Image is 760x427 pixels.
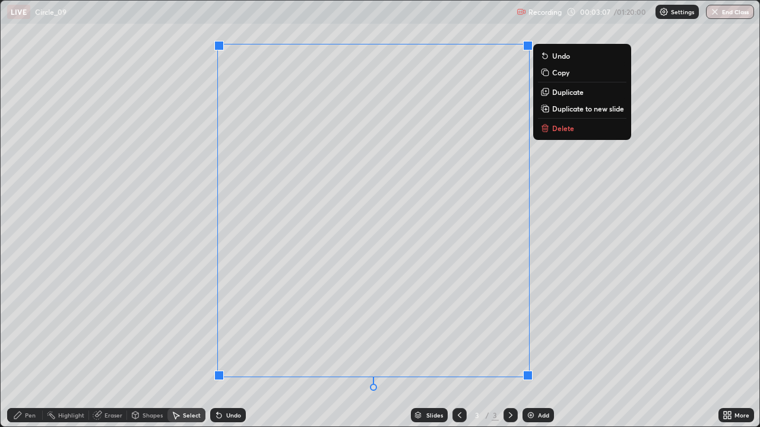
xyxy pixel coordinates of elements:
div: Slides [426,412,443,418]
div: / [486,412,489,419]
div: 3 [492,410,499,420]
button: Undo [538,49,626,63]
img: recording.375f2c34.svg [517,7,526,17]
div: More [734,412,749,418]
div: Pen [25,412,36,418]
div: Shapes [142,412,163,418]
button: Duplicate [538,85,626,99]
img: class-settings-icons [659,7,669,17]
button: Copy [538,65,626,79]
p: LIVE [11,7,27,17]
div: 3 [471,412,483,419]
div: Eraser [104,412,122,418]
p: Circle_09 [35,7,66,17]
div: Select [183,412,201,418]
button: Delete [538,121,626,135]
button: End Class [706,5,754,19]
img: add-slide-button [526,410,536,420]
img: end-class-cross [710,7,720,17]
div: Highlight [58,412,84,418]
p: Undo [552,51,570,60]
p: Duplicate to new slide [552,104,624,113]
p: Recording [528,8,562,17]
div: Undo [226,412,241,418]
button: Duplicate to new slide [538,101,626,116]
div: Add [538,412,549,418]
p: Settings [671,9,694,15]
p: Duplicate [552,87,584,97]
p: Copy [552,68,569,77]
p: Delete [552,123,574,133]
